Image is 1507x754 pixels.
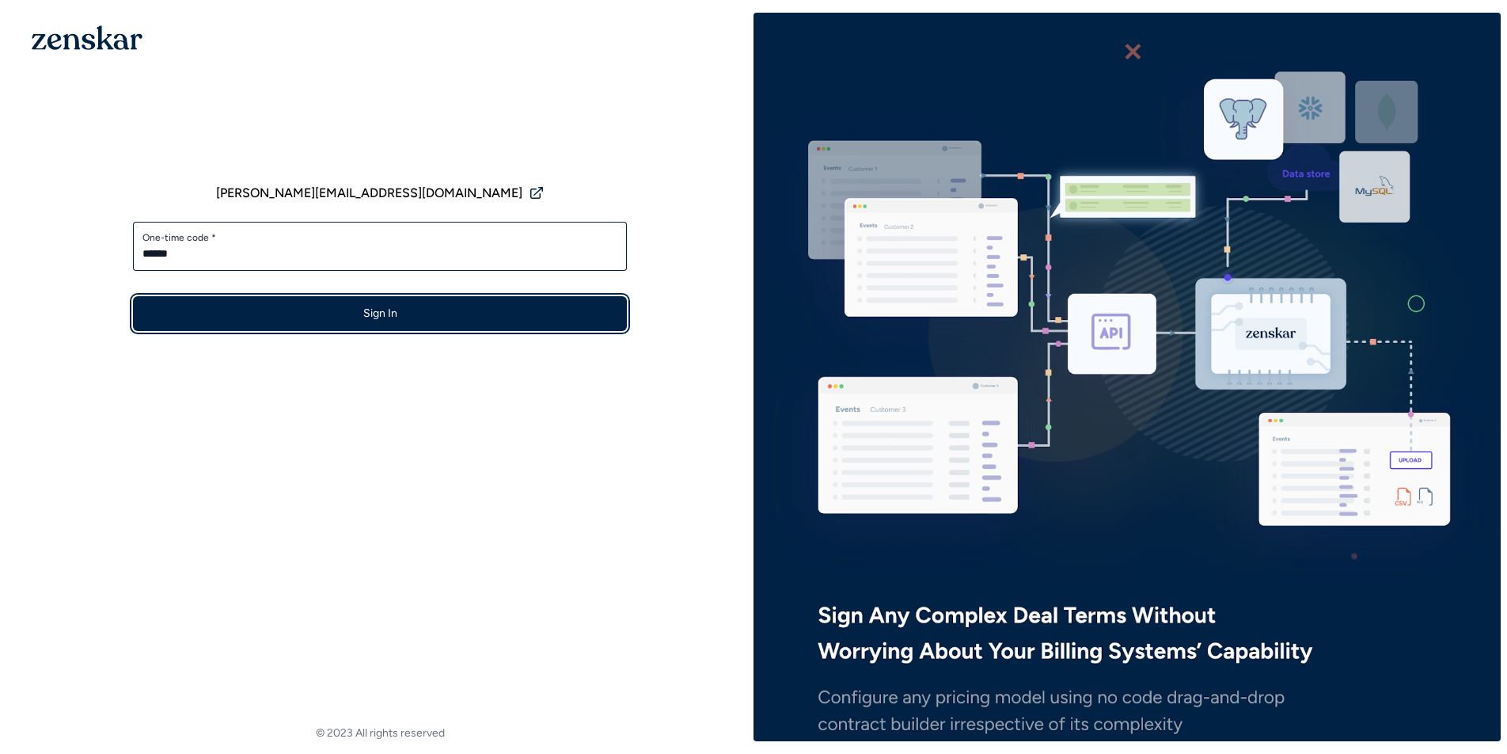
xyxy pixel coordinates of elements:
[32,25,142,50] img: 1OGAJ2xQqyY4LXKgY66KYq0eOWRCkrZdAb3gUhuVAqdWPZE9SRJmCz+oDMSn4zDLXe31Ii730ItAGKgCKgCCgCikA4Av8PJUP...
[6,725,753,741] footer: © 2023 All rights reserved
[133,296,627,331] button: Sign In
[216,184,522,203] span: [PERSON_NAME][EMAIL_ADDRESS][DOMAIN_NAME]
[142,231,617,244] label: One-time code *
